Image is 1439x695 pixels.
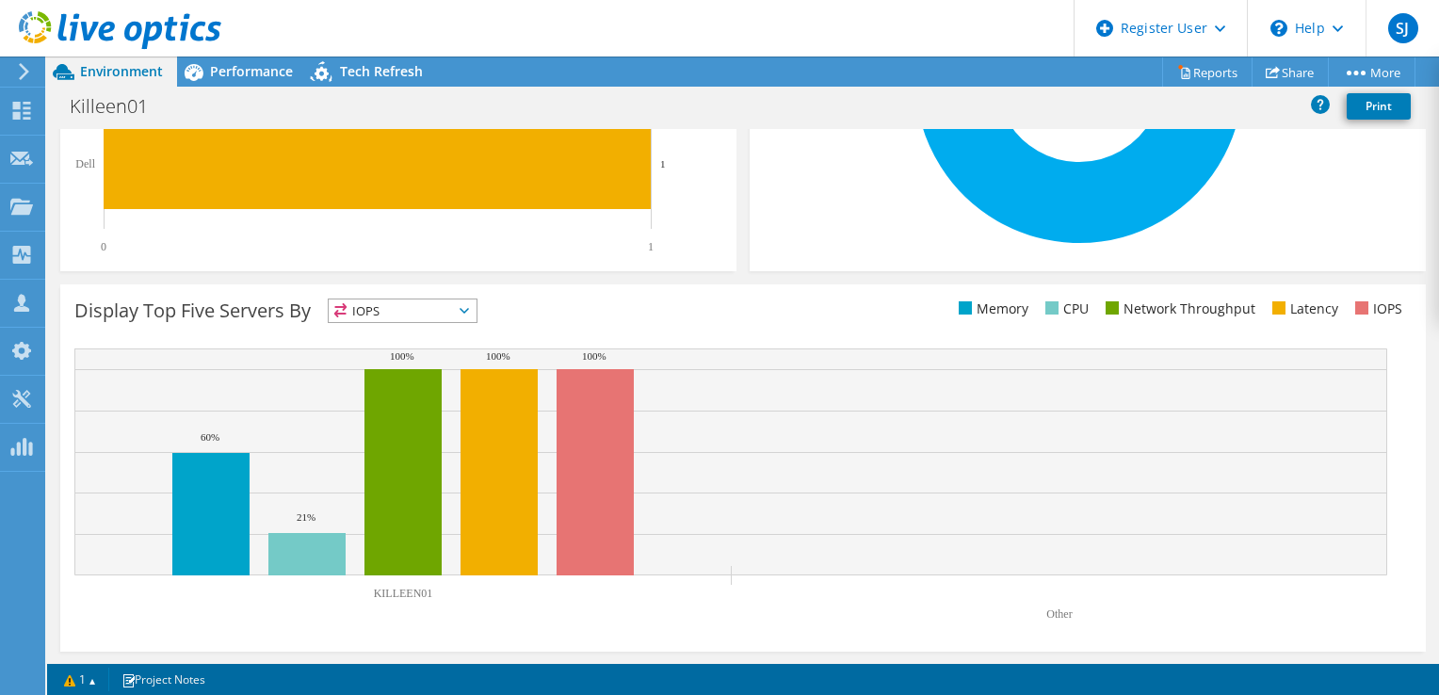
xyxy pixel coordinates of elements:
[954,299,1028,319] li: Memory
[486,350,510,362] text: 100%
[1350,299,1402,319] li: IOPS
[340,62,423,80] span: Tech Refresh
[1328,57,1415,87] a: More
[660,158,666,170] text: 1
[201,431,219,443] text: 60%
[1347,93,1411,120] a: Print
[61,96,177,117] h1: Killeen01
[1041,299,1089,319] li: CPU
[75,157,95,170] text: Dell
[80,62,163,80] span: Environment
[1388,13,1418,43] span: SJ
[1162,57,1253,87] a: Reports
[582,350,606,362] text: 100%
[210,62,293,80] span: Performance
[390,350,414,362] text: 100%
[51,668,109,691] a: 1
[101,240,106,253] text: 0
[1268,299,1338,319] li: Latency
[1270,20,1287,37] svg: \n
[1101,299,1255,319] li: Network Throughput
[374,587,433,600] text: KILLEEN01
[1046,607,1072,621] text: Other
[1252,57,1329,87] a: Share
[329,299,477,322] span: IOPS
[297,511,315,523] text: 21%
[648,240,654,253] text: 1
[108,668,218,691] a: Project Notes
